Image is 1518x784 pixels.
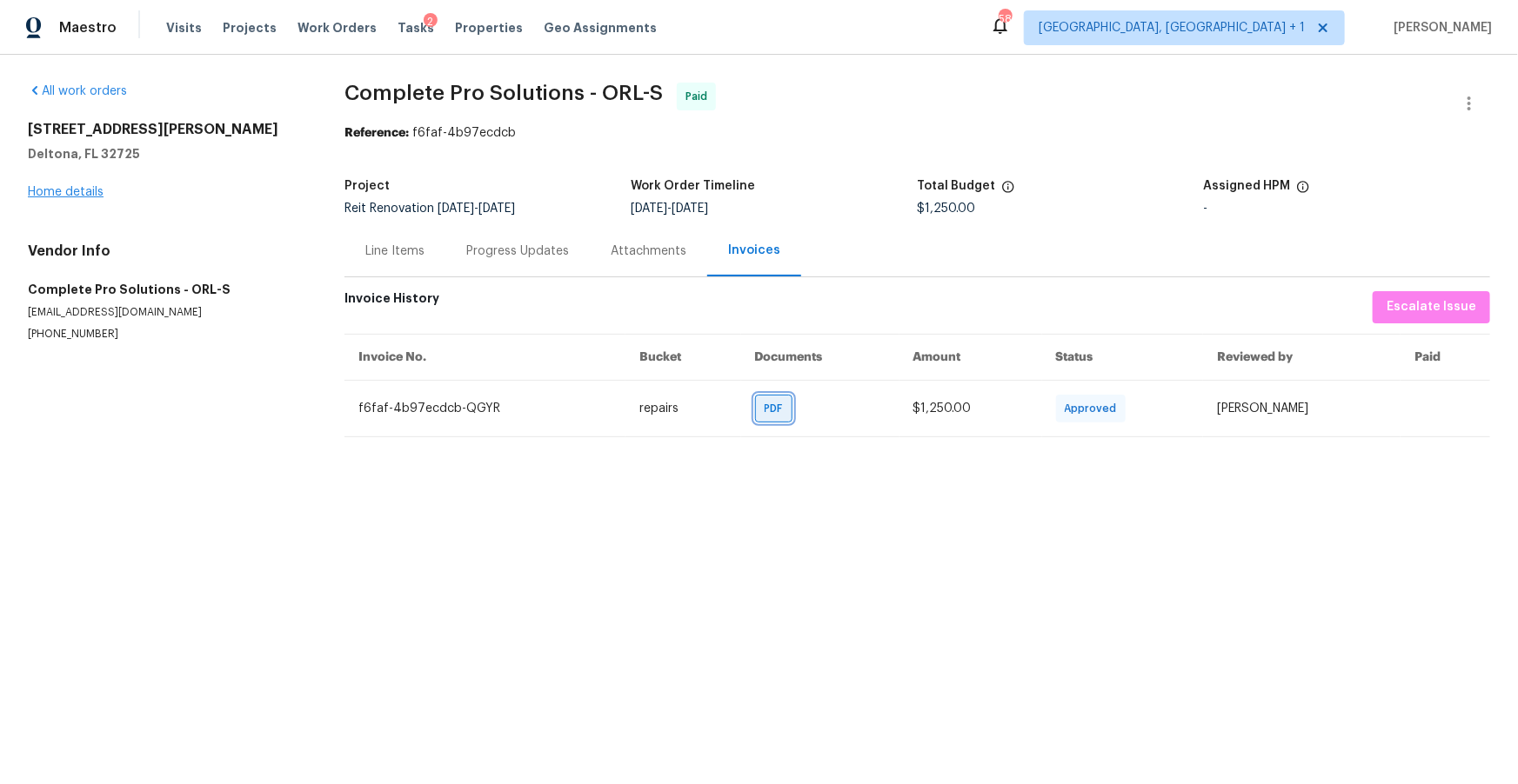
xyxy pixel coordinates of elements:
[631,203,667,215] span: [DATE]
[398,22,434,34] span: Tasks
[631,203,708,215] span: -
[1387,296,1476,318] span: Escalate Issue
[28,305,303,320] p: [EMAIL_ADDRESS][DOMAIN_NAME]
[1042,334,1204,380] th: Status
[344,291,439,315] h6: Invoice History
[344,334,625,380] th: Invoice No.
[625,380,741,436] td: repairs
[1065,400,1124,417] span: Approved
[344,180,390,192] h5: Project
[28,281,303,298] h5: Complete Pro Solutions - ORL-S
[455,19,523,37] span: Properties
[344,83,663,103] span: Complete Pro Solutions - ORL-S
[28,145,303,163] h5: Deltona, FL 32725
[223,19,277,37] span: Projects
[1401,334,1490,380] th: Paid
[999,10,1011,28] div: 58
[478,203,515,215] span: [DATE]
[28,85,127,97] a: All work orders
[1001,180,1015,203] span: The total cost of line items that have been proposed by Opendoor. This sum includes line items th...
[28,327,303,342] p: [PHONE_NUMBER]
[672,203,708,215] span: [DATE]
[438,203,474,215] span: [DATE]
[918,180,996,192] h5: Total Budget
[28,186,104,198] a: Home details
[344,380,625,436] td: f6faf-4b97ecdcb-QGYR
[166,19,202,37] span: Visits
[625,334,741,380] th: Bucket
[685,88,714,105] span: Paid
[298,19,377,37] span: Work Orders
[755,395,792,422] div: PDF
[899,334,1042,380] th: Amount
[365,243,425,260] div: Line Items
[1373,291,1490,323] button: Escalate Issue
[918,203,976,215] span: $1,250.00
[344,127,409,139] b: Reference:
[611,243,686,260] div: Attachments
[1387,19,1492,37] span: [PERSON_NAME]
[1296,180,1310,203] span: The hpm assigned to this work order.
[1203,334,1401,380] th: Reviewed by
[913,402,972,415] span: $1,250.00
[741,334,899,380] th: Documents
[544,19,657,37] span: Geo Assignments
[466,243,569,260] div: Progress Updates
[438,203,515,215] span: -
[1204,180,1291,192] h5: Assigned HPM
[631,180,755,192] h5: Work Order Timeline
[765,400,790,417] span: PDF
[344,203,515,215] span: Reit Renovation
[28,243,303,260] h4: Vendor Info
[1039,19,1305,37] span: [GEOGRAPHIC_DATA], [GEOGRAPHIC_DATA] + 1
[728,242,780,259] div: Invoices
[28,121,303,138] h2: [STREET_ADDRESS][PERSON_NAME]
[344,124,1490,142] div: f6faf-4b97ecdcb
[424,13,438,30] div: 2
[1203,380,1401,436] td: [PERSON_NAME]
[59,19,117,37] span: Maestro
[1204,203,1490,215] div: -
